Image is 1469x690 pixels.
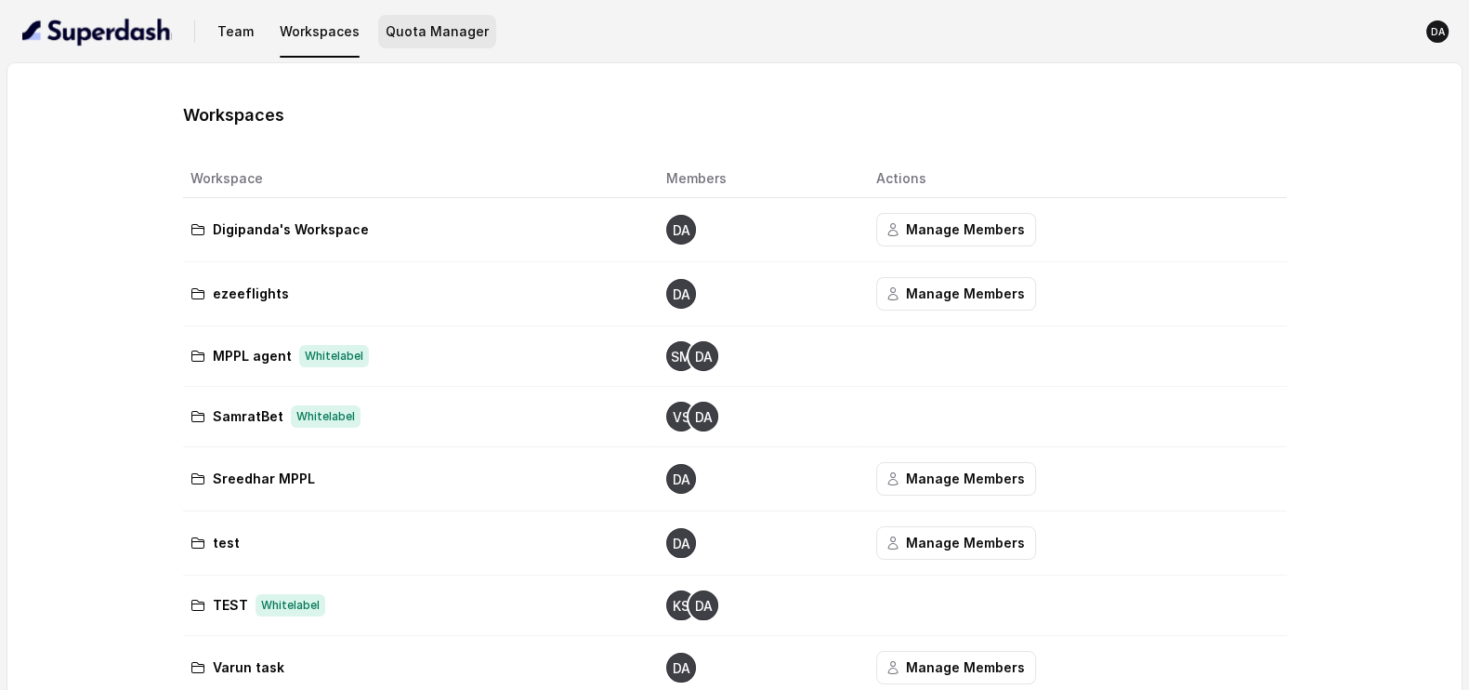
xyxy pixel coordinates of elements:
p: Varun task [213,657,284,679]
p: test [213,532,240,554]
text: DA [672,223,689,238]
button: Manage Members [876,277,1036,311]
p: ezeeflights [213,283,289,305]
th: Actions [861,160,1286,198]
button: Manage Members [876,213,1036,246]
span: Whitelabel [256,594,325,617]
button: Manage Members [876,651,1036,684]
p: MPPL agent [213,345,292,367]
text: SM [671,350,691,365]
p: SamratBet [213,405,283,428]
p: Digipanda's Workspace [213,219,369,241]
th: Workspace [183,160,651,198]
text: VS [672,410,689,425]
th: Members [651,160,861,198]
text: DA [672,661,689,676]
button: Team [210,15,261,48]
text: DA [672,472,689,487]
p: Sreedhar MPPL [213,468,315,490]
text: DA [1431,26,1446,38]
button: Quota Manager [378,15,496,48]
text: DA [672,537,689,551]
button: Manage Members [876,462,1036,496]
text: DA [672,287,689,302]
text: KS [673,599,689,614]
text: DA [694,599,712,614]
p: TEST [213,594,248,617]
button: Workspaces [272,15,367,48]
text: DA [694,350,712,365]
span: Whitelabel [291,405,361,428]
button: Manage Members [876,526,1036,560]
img: light.svg [22,17,172,46]
text: DA [694,410,712,425]
span: Whitelabel [299,345,369,367]
h1: Workspaces [183,100,284,130]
